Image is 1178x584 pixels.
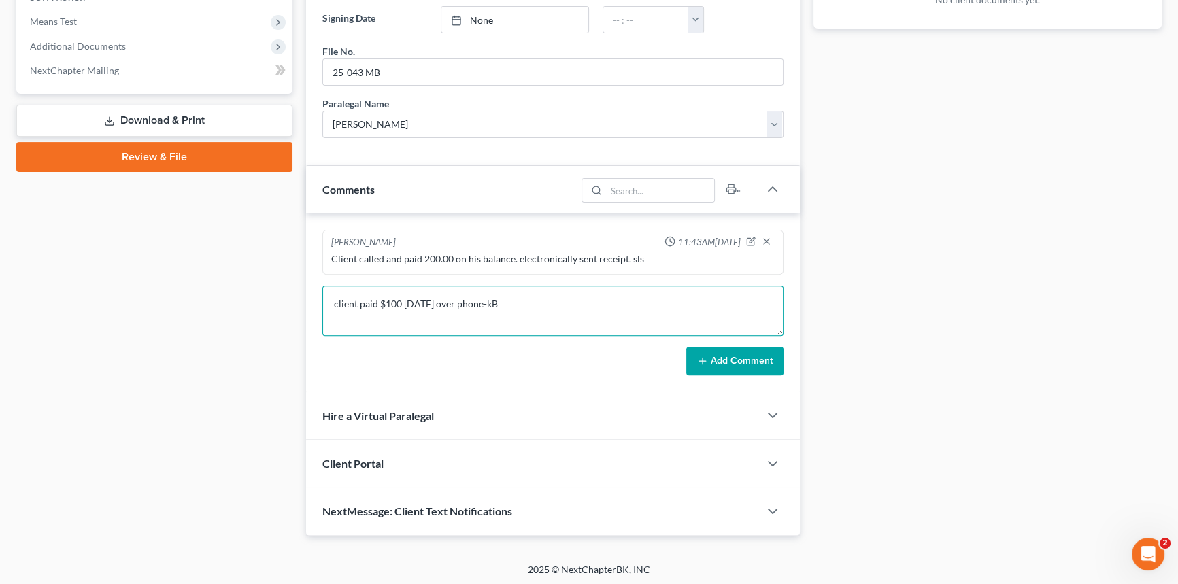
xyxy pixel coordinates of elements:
[322,44,355,58] div: File No.
[1132,538,1164,570] iframe: Intercom live chat
[331,236,396,250] div: [PERSON_NAME]
[30,40,126,52] span: Additional Documents
[322,183,375,196] span: Comments
[16,105,292,137] a: Download & Print
[322,504,512,517] span: NextMessage: Client Text Notifications
[322,409,434,422] span: Hire a Virtual Paralegal
[331,252,775,266] div: Client called and paid 200.00 on his balance. electronically sent receipt. sls
[686,347,784,375] button: Add Comment
[322,97,389,111] div: Paralegal Name
[19,58,292,83] a: NextChapter Mailing
[316,6,434,33] label: Signing Date
[323,59,783,85] input: --
[322,457,384,470] span: Client Portal
[606,179,714,202] input: Search...
[678,236,741,249] span: 11:43AM[DATE]
[1160,538,1171,549] span: 2
[30,16,77,27] span: Means Test
[441,7,588,33] a: None
[30,65,119,76] span: NextChapter Mailing
[603,7,689,33] input: -- : --
[16,142,292,172] a: Review & File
